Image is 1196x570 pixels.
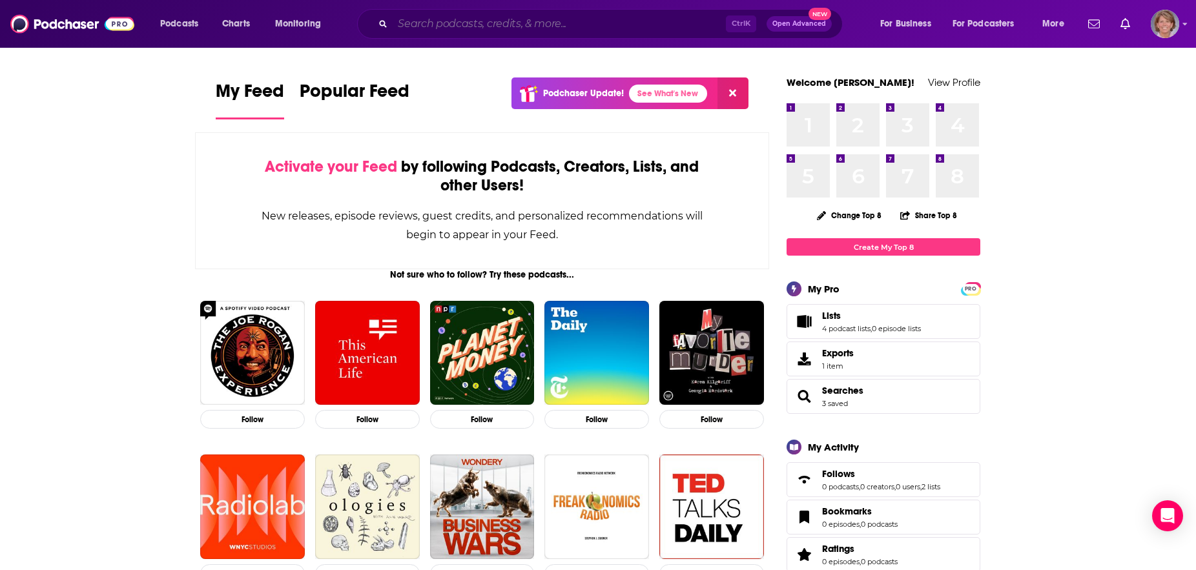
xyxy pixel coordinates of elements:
[1042,15,1064,33] span: More
[787,76,914,88] a: Welcome [PERSON_NAME]!
[787,304,980,339] span: Lists
[787,379,980,414] span: Searches
[222,15,250,33] span: Charts
[393,14,726,34] input: Search podcasts, credits, & more...
[808,283,840,295] div: My Pro
[894,482,896,491] span: ,
[822,361,854,371] span: 1 item
[1152,500,1183,531] div: Open Intercom Messenger
[809,8,832,20] span: New
[822,324,871,333] a: 4 podcast lists
[659,454,764,559] img: TED Talks Daily
[822,543,854,555] span: Ratings
[822,347,854,359] span: Exports
[920,482,922,491] span: ,
[872,324,921,333] a: 0 episode lists
[544,301,649,405] img: The Daily
[928,76,980,88] a: View Profile
[791,312,817,331] a: Lists
[859,482,860,491] span: ,
[1083,13,1105,35] a: Show notifications dropdown
[300,80,409,110] span: Popular Feed
[216,80,284,119] a: My Feed
[275,15,321,33] span: Monitoring
[860,482,894,491] a: 0 creators
[151,14,215,34] button: open menu
[787,238,980,256] a: Create My Top 8
[195,269,769,280] div: Not sure who to follow? Try these podcasts...
[200,454,305,559] img: Radiolab
[791,545,817,564] a: Ratings
[1115,13,1135,35] a: Show notifications dropdown
[963,283,978,293] a: PRO
[1151,10,1179,38] img: User Profile
[953,15,1015,33] span: For Podcasters
[787,341,980,376] a: Exports
[265,157,397,176] span: Activate your Feed
[430,454,535,559] img: Business Wars
[963,284,978,294] span: PRO
[822,468,855,480] span: Follows
[315,410,420,429] button: Follow
[871,14,947,34] button: open menu
[822,310,921,321] a: Lists
[822,482,859,491] a: 0 podcasts
[1033,14,1080,34] button: open menu
[315,454,420,559] img: Ologies with Alie Ward
[861,520,898,529] a: 0 podcasts
[822,505,898,517] a: Bookmarks
[659,410,764,429] button: Follow
[10,12,134,36] img: Podchaser - Follow, Share and Rate Podcasts
[822,310,841,321] span: Lists
[880,15,931,33] span: For Business
[944,14,1033,34] button: open menu
[266,14,338,34] button: open menu
[430,301,535,405] img: Planet Money
[860,520,861,529] span: ,
[791,350,817,368] span: Exports
[315,301,420,405] img: This American Life
[214,14,258,34] a: Charts
[822,557,860,566] a: 0 episodes
[822,468,940,480] a: Follows
[822,399,848,408] a: 3 saved
[216,80,284,110] span: My Feed
[543,88,624,99] p: Podchaser Update!
[809,207,889,223] button: Change Top 8
[822,520,860,529] a: 0 episodes
[430,410,535,429] button: Follow
[860,557,861,566] span: ,
[300,80,409,119] a: Popular Feed
[822,385,863,396] a: Searches
[1151,10,1179,38] span: Logged in as terriaslater
[200,301,305,405] img: The Joe Rogan Experience
[260,207,704,244] div: New releases, episode reviews, guest credits, and personalized recommendations will begin to appe...
[767,16,832,32] button: Open AdvancedNew
[896,482,920,491] a: 0 users
[200,410,305,429] button: Follow
[726,15,756,32] span: Ctrl K
[808,441,859,453] div: My Activity
[160,15,198,33] span: Podcasts
[260,158,704,195] div: by following Podcasts, Creators, Lists, and other Users!
[544,454,649,559] img: Freakonomics Radio
[659,301,764,405] img: My Favorite Murder with Karen Kilgariff and Georgia Hardstark
[791,508,817,526] a: Bookmarks
[822,505,872,517] span: Bookmarks
[787,500,980,534] span: Bookmarks
[871,324,872,333] span: ,
[900,203,958,228] button: Share Top 8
